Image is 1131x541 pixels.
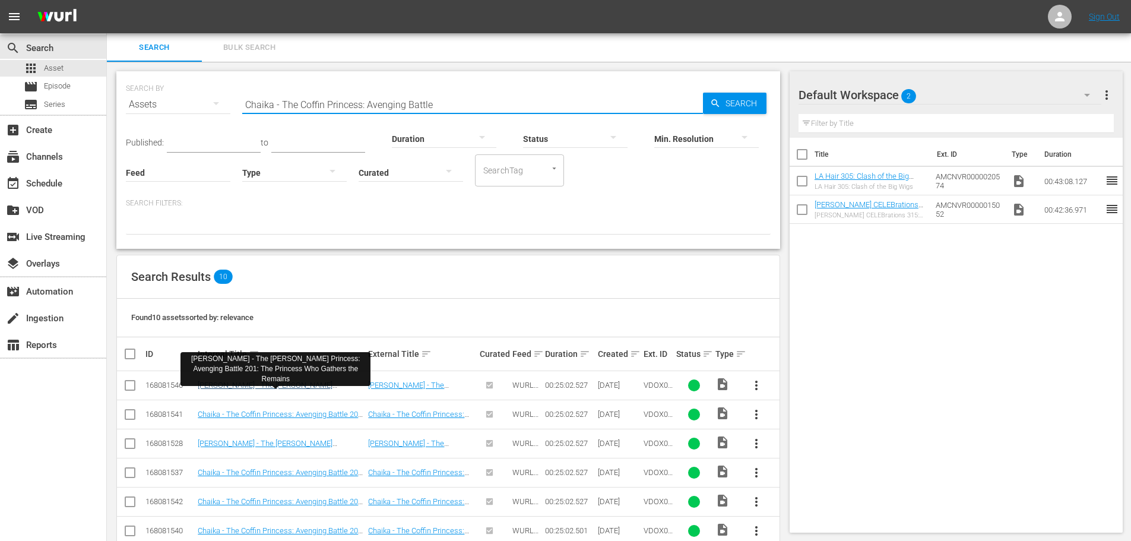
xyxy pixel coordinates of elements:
[1105,173,1119,188] span: reorder
[644,468,673,495] span: VDOX0000000000025736
[545,381,594,390] div: 00:25:02.527
[742,371,771,400] button: more_vert
[533,349,544,359] span: sort
[598,439,640,448] div: [DATE]
[815,200,923,218] a: [PERSON_NAME] CELEBrations 315: [PERSON_NAME]
[715,493,730,508] span: Video
[545,497,594,506] div: 00:25:02.527
[198,497,364,515] a: Chaika - The Coffin Princess: Avenging Battle 204: [GEOGRAPHIC_DATA]
[1040,195,1105,224] td: 00:42:36.971
[721,93,766,114] span: Search
[715,464,730,479] span: Video
[598,468,640,477] div: [DATE]
[545,410,594,419] div: 00:25:02.527
[901,84,916,109] span: 2
[198,410,364,428] a: Chaika - The Coffin Princess: Avenging Battle 203: The Harbor of Phantom Dreams Recollected
[126,88,230,121] div: Assets
[545,526,594,535] div: 00:25:02.501
[715,435,730,450] span: Video
[549,163,560,174] button: Open
[598,381,640,390] div: [DATE]
[512,468,538,486] span: WURL Feed
[742,400,771,429] button: more_vert
[715,377,730,391] span: Video
[799,78,1101,112] div: Default Workspace
[368,439,464,474] a: [PERSON_NAME] - The [PERSON_NAME] Princess: Avenging Battle 210: The Girl Who Carries the Gandr
[44,62,64,74] span: Asset
[644,349,673,359] div: Ext. ID
[126,198,771,208] p: Search Filters:
[1012,174,1026,188] span: Video
[1089,12,1120,21] a: Sign Out
[131,270,211,284] span: Search Results
[145,468,194,477] div: 168081537
[6,203,20,217] span: VOD
[930,138,1005,171] th: Ext. ID
[145,497,194,506] div: 168081542
[44,99,65,110] span: Series
[749,524,763,538] span: more_vert
[6,41,20,55] span: Search
[261,138,268,147] span: to
[545,468,594,477] div: 00:25:02.527
[24,97,38,112] span: Series
[715,406,730,420] span: Video
[1040,167,1105,195] td: 00:43:08.127
[815,211,927,219] div: [PERSON_NAME] CELEBrations 315: [PERSON_NAME]
[1100,88,1114,102] span: more_vert
[598,526,640,535] div: [DATE]
[512,497,538,515] span: WURL Feed
[24,80,38,94] span: Episode
[702,349,713,359] span: sort
[598,347,640,361] div: Created
[598,497,640,506] div: [DATE]
[742,429,771,458] button: more_vert
[545,439,594,448] div: 00:25:02.527
[749,436,763,451] span: more_vert
[742,458,771,487] button: more_vert
[715,347,738,361] div: Type
[1100,81,1114,109] button: more_vert
[368,468,470,495] a: Chaika - The Coffin Princess: Avenging Battle 208: The Bells of Contention
[512,410,538,428] span: WURL Feed
[145,410,194,419] div: 168081541
[931,195,1007,224] td: AMCNVR0000015052
[198,347,365,361] div: Internal Title
[114,41,195,55] span: Search
[644,410,673,436] span: VDOX0000000000025741
[815,138,930,171] th: Title
[815,183,927,191] div: LA Hair 305: Clash of the Big Wigs
[44,80,71,92] span: Episode
[512,347,541,361] div: Feed
[715,523,730,537] span: Video
[368,497,469,524] a: Chaika - The Coffin Princess: Avenging Battle 204: [GEOGRAPHIC_DATA]
[644,497,673,524] span: VDOX0000000000025740
[742,488,771,516] button: more_vert
[815,172,914,189] a: LA Hair 305: Clash of the Big Wigs
[6,150,20,164] span: Channels
[145,381,194,390] div: 168081546
[1012,203,1026,217] span: Video
[749,407,763,422] span: more_vert
[6,311,20,325] span: Ingestion
[145,439,194,448] div: 168081528
[131,313,254,322] span: Found 10 assets sorted by: relevance
[931,167,1007,195] td: AMCNVR0000020574
[185,354,366,384] div: [PERSON_NAME] - The [PERSON_NAME] Princess: Avenging Battle 201: The Princess Who Gathers the Rem...
[703,93,766,114] button: Search
[368,381,458,425] a: [PERSON_NAME] - The [PERSON_NAME] Princess: Avenging Battle 201: The Princess Who Gathers the Rem...
[6,123,20,137] span: Create
[1005,138,1037,171] th: Type
[368,410,476,445] a: Chaika - The Coffin Princess: Avenging Battle 203: The Harbor of Phantom Dreams Recollected
[214,270,233,284] span: 10
[145,349,194,359] div: ID
[480,349,509,359] div: Curated
[28,3,85,31] img: ans4CAIJ8jUAAAAAAAAAAAAAAAAAAAAAAAAgQb4GAAAAAAAAAAAAAAAAAAAAAAAAJMjXAAAAAAAAAAAAAAAAAAAAAAAAgAT5G...
[198,468,364,486] a: Chaika - The Coffin Princess: Avenging Battle 208: The Bells of Contention
[24,61,38,75] span: Asset
[368,347,476,361] div: External Title
[749,378,763,393] span: more_vert
[421,349,432,359] span: sort
[6,257,20,271] span: Overlays
[598,410,640,419] div: [DATE]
